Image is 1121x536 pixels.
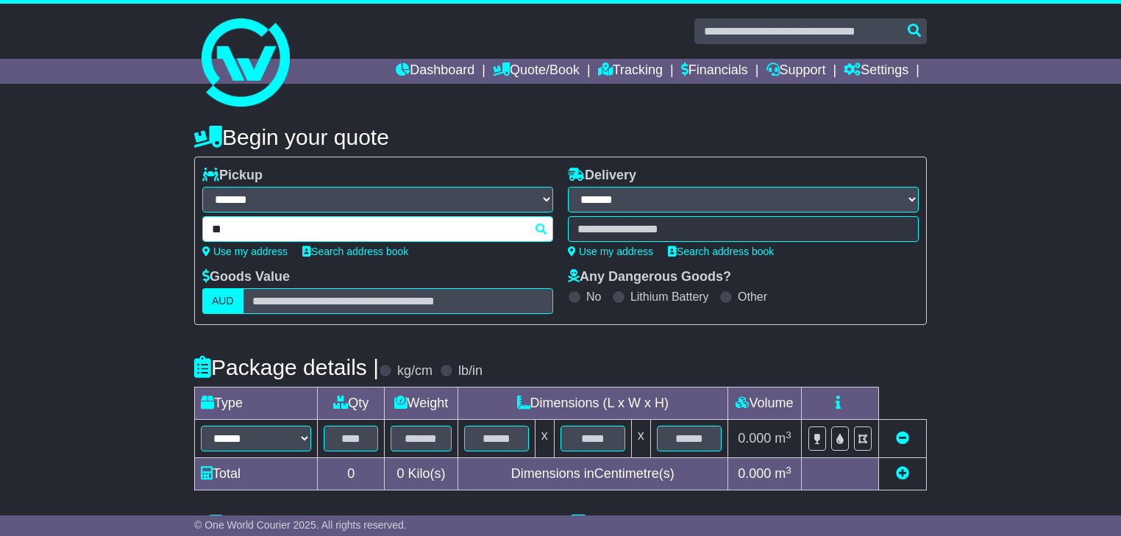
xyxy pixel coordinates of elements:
td: x [535,420,554,458]
span: 0.000 [738,466,771,481]
label: No [586,290,601,304]
td: Dimensions (L x W x H) [458,387,727,420]
sup: 3 [786,465,791,476]
label: Lithium Battery [630,290,709,304]
a: Search address book [668,246,774,257]
td: 0 [318,458,385,490]
a: Dashboard [396,59,474,84]
typeahead: Please provide city [202,216,553,242]
td: Weight [385,387,458,420]
td: x [631,420,650,458]
a: Search address book [302,246,408,257]
a: Support [766,59,826,84]
span: © One World Courier 2025. All rights reserved. [194,519,407,531]
td: Type [195,387,318,420]
a: Quote/Book [493,59,580,84]
sup: 3 [786,429,791,440]
a: Add new item [896,466,909,481]
h4: Package details | [194,355,379,379]
label: lb/in [458,363,483,379]
a: Financials [681,59,748,84]
h4: Begin your quote [194,125,927,149]
td: Qty [318,387,385,420]
label: Delivery [568,168,636,184]
label: Any Dangerous Goods? [568,269,731,285]
td: Total [195,458,318,490]
span: m [775,466,791,481]
a: Tracking [598,59,663,84]
label: Goods Value [202,269,290,285]
label: kg/cm [397,363,433,379]
a: Remove this item [896,431,909,446]
a: Settings [844,59,908,84]
label: Other [738,290,767,304]
td: Dimensions in Centimetre(s) [458,458,727,490]
span: 0 [396,466,404,481]
td: Volume [727,387,801,420]
span: m [775,431,791,446]
a: Use my address [568,246,653,257]
span: 0.000 [738,431,771,446]
label: AUD [202,288,243,314]
a: Use my address [202,246,288,257]
td: Kilo(s) [385,458,458,490]
label: Pickup [202,168,263,184]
